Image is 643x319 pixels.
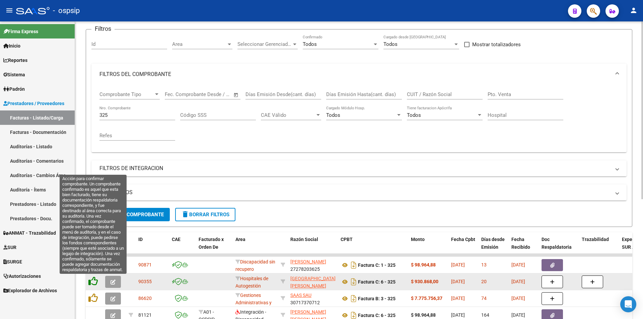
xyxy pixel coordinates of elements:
[199,237,224,250] span: Facturado x Orden De
[451,237,475,242] span: Fecha Cpbt
[138,312,152,318] span: 81121
[136,232,169,262] datatable-header-cell: ID
[198,91,230,97] input: Fecha fin
[290,259,326,264] span: [PERSON_NAME]
[411,262,436,267] strong: $ 98.964,88
[181,210,189,218] mat-icon: delete
[509,232,539,262] datatable-header-cell: Fecha Recibido
[169,232,196,262] datatable-header-cell: CAE
[481,312,489,318] span: 164
[99,165,611,172] mat-panel-title: FILTROS DE INTEGRACION
[232,91,240,99] button: Open calendar
[233,232,278,262] datatable-header-cell: Area
[358,296,396,301] strong: Factura B: 3 - 325
[511,237,530,250] span: Fecha Recibido
[542,237,572,250] span: Doc Respaldatoria
[411,279,438,284] strong: $ 930.868,00
[481,279,487,284] span: 20
[99,91,154,97] span: Comprobante Tipo
[3,57,27,64] span: Reportes
[91,160,627,176] mat-expansion-panel-header: FILTROS DE INTEGRACION
[630,6,638,14] mat-icon: person
[235,259,275,272] span: Discapacidad sin recupero
[237,41,292,47] span: Seleccionar Gerenciador
[97,212,164,218] span: Buscar Comprobante
[451,279,465,284] span: [DATE]
[358,279,396,285] strong: Factura C: 6 - 325
[349,293,358,304] i: Descargar documento
[511,262,525,267] span: [DATE]
[3,258,22,265] span: SURGE
[326,112,340,118] span: Todos
[349,276,358,287] i: Descargar documento
[91,24,115,33] h3: Filtros
[91,184,627,201] mat-expansion-panel-header: MAS FILTROS
[358,262,396,268] strong: Factura C: 1 - 325
[511,296,525,301] span: [DATE]
[235,276,268,289] span: Hospitales de Autogestión
[539,232,579,262] datatable-header-cell: Doc Respaldatoria
[620,296,636,312] div: Open Intercom Messenger
[165,91,192,97] input: Fecha inicio
[358,313,396,318] strong: Factura C: 6 - 325
[5,6,13,14] mat-icon: menu
[290,275,335,289] div: 30674031455
[138,279,152,284] span: 90355
[481,262,487,267] span: 13
[172,41,226,47] span: Area
[290,292,335,306] div: 30717370712
[91,208,170,221] button: Buscar Comprobante
[138,296,152,301] span: 86620
[408,232,448,262] datatable-header-cell: Monto
[138,237,143,242] span: ID
[451,262,465,267] span: [DATE]
[481,296,487,301] span: 74
[290,293,311,298] span: SAAS SAU
[451,296,465,301] span: [DATE]
[3,28,38,35] span: Firma Express
[338,232,408,262] datatable-header-cell: CPBT
[3,272,41,280] span: Autorizaciones
[511,312,525,318] span: [DATE]
[3,287,57,294] span: Explorador de Archivos
[3,244,16,251] span: SUR
[99,71,611,78] mat-panel-title: FILTROS DEL COMPROBANTE
[175,208,235,221] button: Borrar Filtros
[448,232,479,262] datatable-header-cell: Fecha Cpbt
[3,42,20,50] span: Inicio
[172,237,181,242] span: CAE
[511,279,525,284] span: [DATE]
[479,232,509,262] datatable-header-cell: Días desde Emisión
[288,232,338,262] datatable-header-cell: Razón Social
[451,312,465,318] span: [DATE]
[411,296,442,301] strong: $ 7.775.756,37
[97,210,105,218] mat-icon: search
[383,41,398,47] span: Todos
[290,276,336,289] span: [GEOGRAPHIC_DATA][PERSON_NAME]
[582,237,609,242] span: Trazabilidad
[341,237,353,242] span: CPBT
[3,100,64,107] span: Prestadores / Proveedores
[303,41,317,47] span: Todos
[579,232,619,262] datatable-header-cell: Trazabilidad
[196,232,233,262] datatable-header-cell: Facturado x Orden De
[3,85,25,93] span: Padrón
[235,237,245,242] span: Area
[481,237,505,250] span: Días desde Emisión
[349,260,358,270] i: Descargar documento
[3,229,56,237] span: ANMAT - Trazabilidad
[261,112,315,118] span: CAE Válido
[290,237,318,242] span: Razón Social
[99,189,611,196] mat-panel-title: MAS FILTROS
[53,3,80,18] span: - ospsip
[138,262,152,267] span: 90871
[472,41,521,49] span: Mostrar totalizadores
[290,258,335,272] div: 27278203625
[235,293,272,313] span: Gestiones Administrativas y Otros
[91,85,627,152] div: FILTROS DEL COMPROBANTE
[3,71,25,78] span: Sistema
[411,312,436,318] strong: $ 98.964,88
[407,112,421,118] span: Todos
[411,237,425,242] span: Monto
[91,64,627,85] mat-expansion-panel-header: FILTROS DEL COMPROBANTE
